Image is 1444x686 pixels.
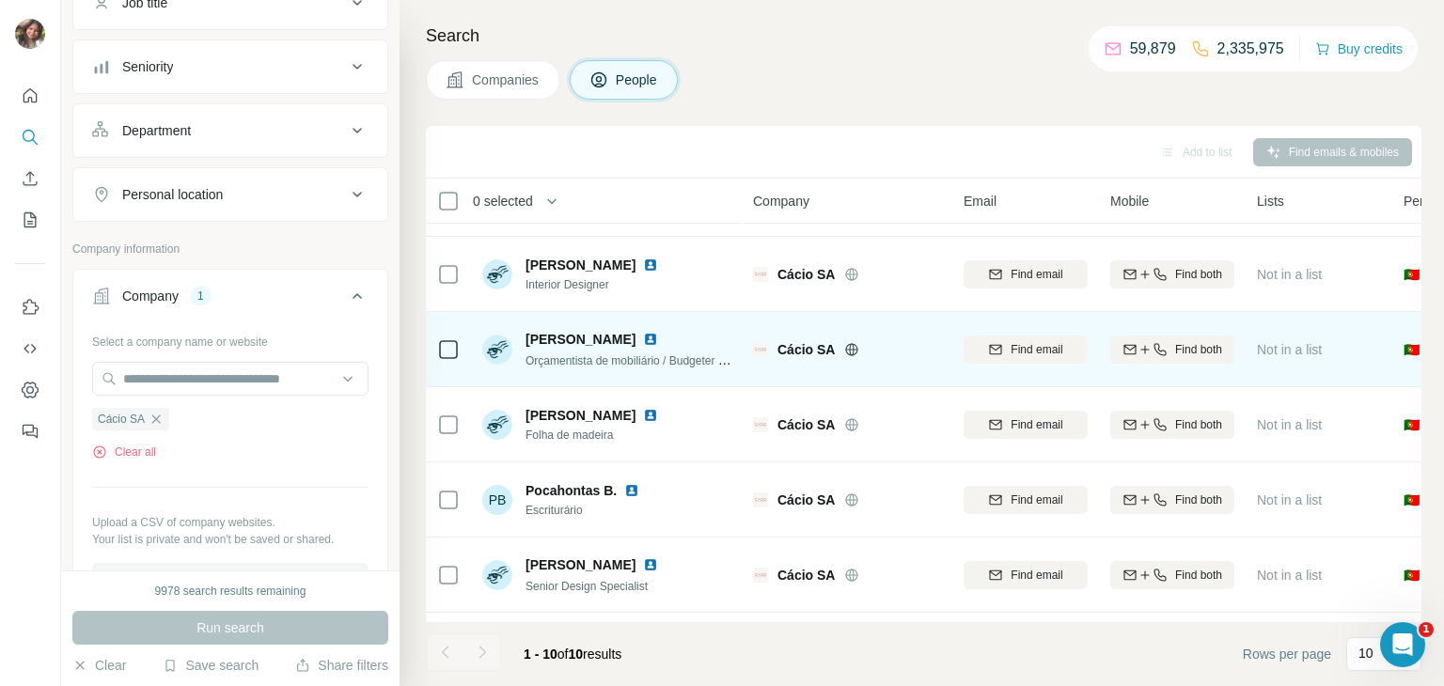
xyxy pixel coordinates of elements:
button: Use Surfe API [15,332,45,366]
button: Find email [964,335,1088,364]
span: 🇵🇹 [1404,265,1420,284]
button: My lists [15,203,45,237]
span: Find email [1011,567,1062,584]
span: Not in a list [1257,417,1322,432]
span: Not in a list [1257,492,1322,507]
button: Save search [163,656,259,675]
button: Personal location [73,172,387,217]
button: Clear [72,656,126,675]
span: [PERSON_NAME] [526,330,636,349]
p: Your list is private and won't be saved or shared. [92,531,369,548]
div: PB [482,485,512,515]
span: Find both [1175,491,1222,508]
span: Senior Design Specialist [526,580,648,593]
button: Buy credits [1315,36,1403,62]
span: Cácio SA [777,265,835,284]
button: Clear all [92,444,156,460]
img: LinkedIn logo [643,557,658,572]
img: Avatar [15,19,45,49]
span: 0 selected [473,192,533,210]
span: Orçamentista de mobiliário / Budgeter of furniture [526,352,772,367]
button: Find both [1110,486,1234,514]
div: 1 [190,288,212,304]
span: Pocahontas B. [526,481,617,500]
div: Personal location [122,185,223,204]
button: Find both [1110,335,1234,364]
img: LinkedIn logo [624,483,639,498]
span: Cácio SA [98,411,145,428]
button: Find both [1110,260,1234,288]
span: [PERSON_NAME] [526,256,636,274]
button: Upload a list of companies [92,563,369,597]
button: Enrich CSV [15,162,45,195]
div: Select a company name or website [92,326,369,351]
span: Find email [1011,341,1062,358]
span: Find both [1175,567,1222,584]
img: LinkedIn logo [643,332,658,347]
span: Lists [1257,192,1284,210]
img: LinkedIn logo [643,257,658,273]
span: Mobile [1110,192,1149,210]
span: 🇵🇹 [1404,340,1420,359]
img: Logo of Cácio SA [753,267,768,282]
button: Share filters [295,656,388,675]
p: 59,879 [1130,38,1176,60]
span: Find both [1175,266,1222,283]
span: 🇵🇹 [1404,491,1420,509]
p: Company information [72,241,388,257]
div: Company [122,287,179,305]
button: Find email [964,561,1088,589]
span: Email [964,192,997,210]
img: Logo of Cácio SA [753,342,768,357]
button: Find email [964,486,1088,514]
span: Cácio SA [777,415,835,434]
span: of [557,647,569,662]
span: Companies [472,70,541,89]
p: Upload a CSV of company websites. [92,514,369,531]
img: Logo of Cácio SA [753,417,768,432]
img: LinkedIn logo [643,408,658,423]
img: Avatar [482,259,512,289]
span: [PERSON_NAME] [526,555,636,574]
img: Logo of Cácio SA [753,568,768,583]
span: 🇵🇹 [1404,566,1420,585]
button: Company1 [73,273,387,326]
span: Cácio SA [777,566,835,585]
span: People [616,70,659,89]
span: Not in a list [1257,267,1322,282]
button: Use Surfe on LinkedIn [15,290,45,324]
button: Find both [1110,411,1234,439]
button: Search [15,120,45,154]
button: Find email [964,260,1088,288]
button: Seniority [73,44,387,89]
span: Not in a list [1257,342,1322,357]
span: Find both [1175,416,1222,433]
img: Logo of Cácio SA [753,492,768,507]
div: Department [122,121,191,140]
span: Company [753,192,809,210]
span: Find email [1011,491,1062,508]
span: 1 - 10 [524,647,557,662]
button: Quick start [15,79,45,113]
button: Department [73,108,387,153]
span: Cácio SA [777,491,835,509]
span: 1 [1419,622,1434,637]
span: 🇵🇹 [1404,415,1420,434]
span: Cácio SA [777,340,835,359]
button: Find both [1110,561,1234,589]
span: [PERSON_NAME] [526,406,636,425]
span: Folha de madeira [526,427,666,444]
div: Seniority [122,57,173,76]
span: results [524,647,621,662]
span: Rows per page [1243,645,1331,663]
div: 9978 search results remaining [155,583,306,600]
span: Interior Designer [526,276,666,293]
span: Find both [1175,341,1222,358]
iframe: Intercom live chat [1380,622,1425,667]
button: Find email [964,411,1088,439]
span: Find email [1011,416,1062,433]
img: Avatar [482,560,512,590]
span: 10 [569,647,584,662]
span: Escriturário [526,502,647,519]
img: Avatar [482,335,512,365]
